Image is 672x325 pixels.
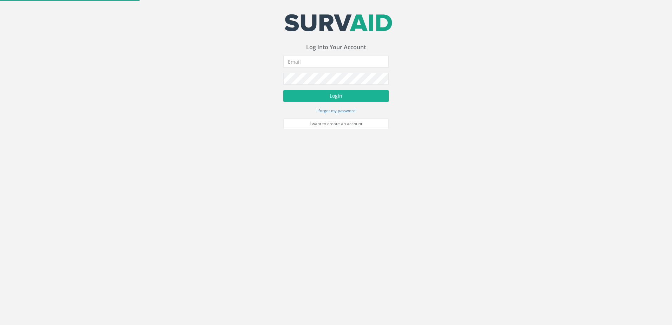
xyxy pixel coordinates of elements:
[283,56,389,68] input: Email
[316,108,356,113] small: I forgot my password
[283,90,389,102] button: Login
[283,119,389,129] a: I want to create an account
[283,44,389,51] h3: Log Into Your Account
[316,107,356,114] a: I forgot my password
